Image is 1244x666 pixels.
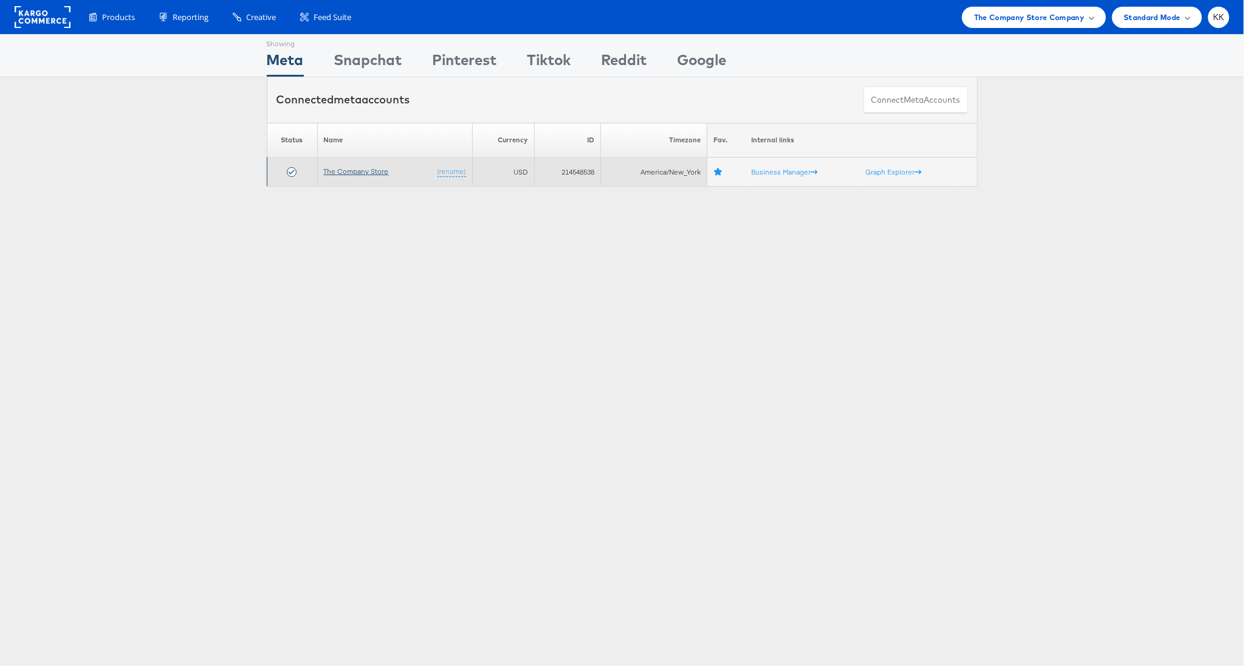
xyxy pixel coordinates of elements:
[267,35,304,49] div: Showing
[472,158,534,187] td: USD
[864,86,968,114] button: ConnectmetaAccounts
[601,123,707,158] th: Timezone
[246,12,276,23] span: Creative
[324,167,389,176] a: The Company Store
[527,49,571,77] div: Tiktok
[1124,11,1181,24] span: Standard Mode
[1213,13,1225,21] span: KK
[472,123,534,158] th: Currency
[678,49,727,77] div: Google
[267,123,317,158] th: Status
[601,158,707,187] td: America/New_York
[334,49,402,77] div: Snapchat
[602,49,647,77] div: Reddit
[267,49,304,77] div: Meta
[433,49,497,77] div: Pinterest
[974,11,1085,24] span: The Company Store Company
[277,92,410,108] div: Connected accounts
[334,92,362,106] span: meta
[317,123,472,158] th: Name
[534,123,600,158] th: ID
[752,167,818,176] a: Business Manager
[534,158,600,187] td: 214548538
[904,94,924,106] span: meta
[866,167,922,176] a: Graph Explorer
[173,12,208,23] span: Reporting
[102,12,135,23] span: Products
[438,167,466,177] a: (rename)
[314,12,351,23] span: Feed Suite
